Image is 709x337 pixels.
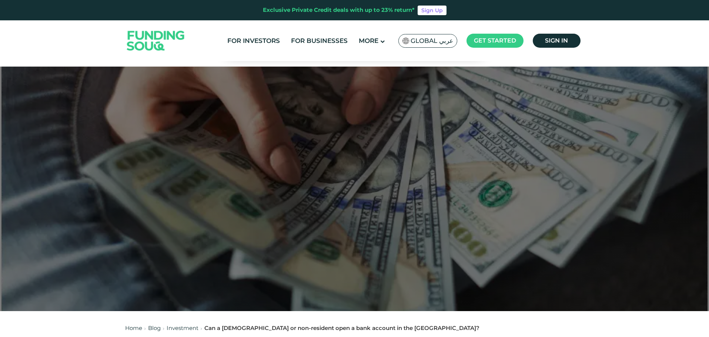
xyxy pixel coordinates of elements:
div: Exclusive Private Credit deals with up to 23% return* [263,6,415,14]
span: Sign in [545,37,568,44]
a: For Investors [225,35,282,47]
a: Sign Up [418,6,447,15]
a: Investment [167,324,198,331]
span: Get started [474,37,516,44]
a: Sign in [533,34,581,48]
img: Logo [120,22,192,60]
span: Global عربي [411,37,453,45]
img: SA Flag [402,38,409,44]
a: Home [125,324,142,331]
div: Can a [DEMOGRAPHIC_DATA] or non-resident open a bank account in the [GEOGRAPHIC_DATA]? [204,324,479,333]
a: For Businesses [289,35,350,47]
span: More [359,37,378,44]
a: Blog [148,324,161,331]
